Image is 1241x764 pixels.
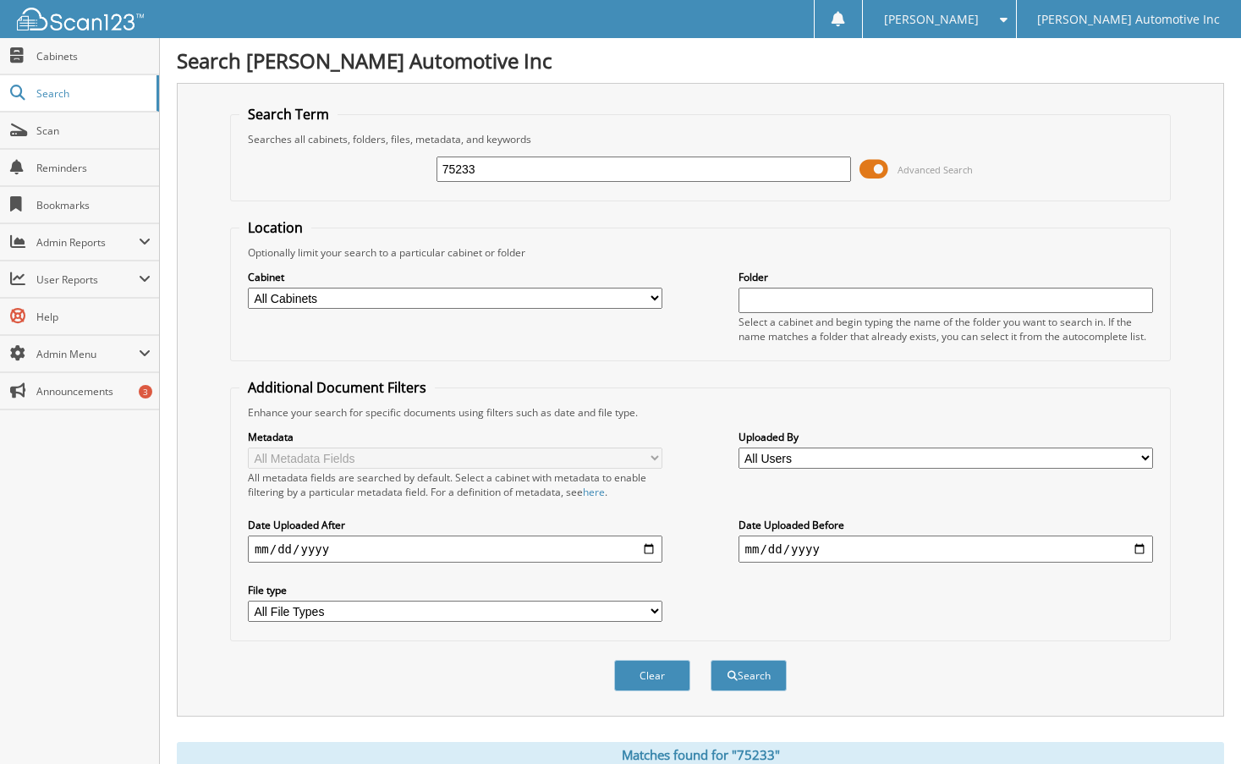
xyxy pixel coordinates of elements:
[239,378,435,397] legend: Additional Document Filters
[739,315,1154,344] div: Select a cabinet and begin typing the name of the folder you want to search in. If the name match...
[739,536,1154,563] input: end
[248,430,663,444] label: Metadata
[583,485,605,499] a: here
[898,163,973,176] span: Advanced Search
[248,270,663,284] label: Cabinet
[884,14,979,25] span: [PERSON_NAME]
[739,518,1154,532] label: Date Uploaded Before
[36,124,151,138] span: Scan
[739,430,1154,444] label: Uploaded By
[36,235,139,250] span: Admin Reports
[36,272,139,287] span: User Reports
[36,49,151,63] span: Cabinets
[614,660,690,691] button: Clear
[248,583,663,597] label: File type
[36,310,151,324] span: Help
[239,245,1161,260] div: Optionally limit your search to a particular cabinet or folder
[36,384,151,398] span: Announcements
[739,270,1154,284] label: Folder
[248,536,663,563] input: start
[36,347,139,361] span: Admin Menu
[239,105,338,124] legend: Search Term
[36,161,151,175] span: Reminders
[239,132,1161,146] div: Searches all cabinets, folders, files, metadata, and keywords
[36,86,148,101] span: Search
[1037,14,1220,25] span: [PERSON_NAME] Automotive Inc
[239,218,311,237] legend: Location
[177,47,1224,74] h1: Search [PERSON_NAME] Automotive Inc
[248,518,663,532] label: Date Uploaded After
[139,385,152,398] div: 3
[248,470,663,499] div: All metadata fields are searched by default. Select a cabinet with metadata to enable filtering b...
[239,405,1161,420] div: Enhance your search for specific documents using filters such as date and file type.
[36,198,151,212] span: Bookmarks
[711,660,787,691] button: Search
[17,8,144,30] img: scan123-logo-white.svg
